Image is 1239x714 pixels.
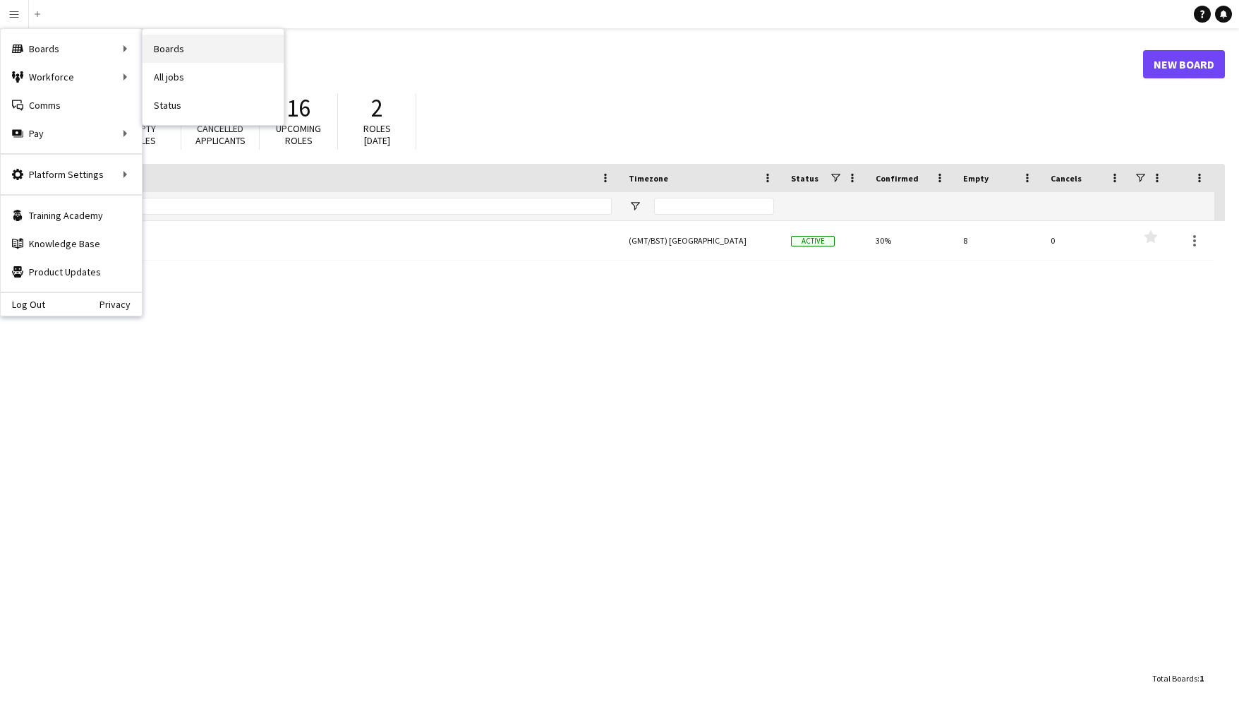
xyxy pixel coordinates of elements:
[876,173,919,184] span: Confirmed
[1,63,142,91] div: Workforce
[1,119,142,148] div: Pay
[1042,221,1130,260] div: 0
[371,93,383,124] span: 2
[867,221,955,260] div: 30%
[1,230,142,258] a: Knowledge Base
[99,299,142,310] a: Privacy
[59,198,612,215] input: Board name Filter Input
[25,54,1143,75] h1: Boards
[1051,173,1082,184] span: Cancels
[1199,673,1204,684] span: 1
[955,221,1042,260] div: 8
[1,299,45,310] a: Log Out
[963,173,989,184] span: Empty
[791,236,835,246] span: Active
[629,173,668,184] span: Timezone
[1152,665,1204,692] div: :
[195,122,246,147] span: Cancelled applicants
[286,93,310,124] span: 16
[620,221,782,260] div: (GMT/BST) [GEOGRAPHIC_DATA]
[143,63,284,91] a: All jobs
[654,198,774,215] input: Timezone Filter Input
[1152,673,1197,684] span: Total Boards
[1,35,142,63] div: Boards
[1,160,142,189] div: Platform Settings
[33,221,612,261] a: Ad Hoc Jobs
[143,91,284,119] a: Status
[276,122,321,147] span: Upcoming roles
[1,91,142,119] a: Comms
[143,35,284,63] a: Boards
[1,201,142,230] a: Training Academy
[363,122,391,147] span: Roles [DATE]
[1143,50,1225,78] a: New Board
[629,200,641,213] button: Open Filter Menu
[791,173,818,184] span: Status
[1,258,142,286] a: Product Updates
